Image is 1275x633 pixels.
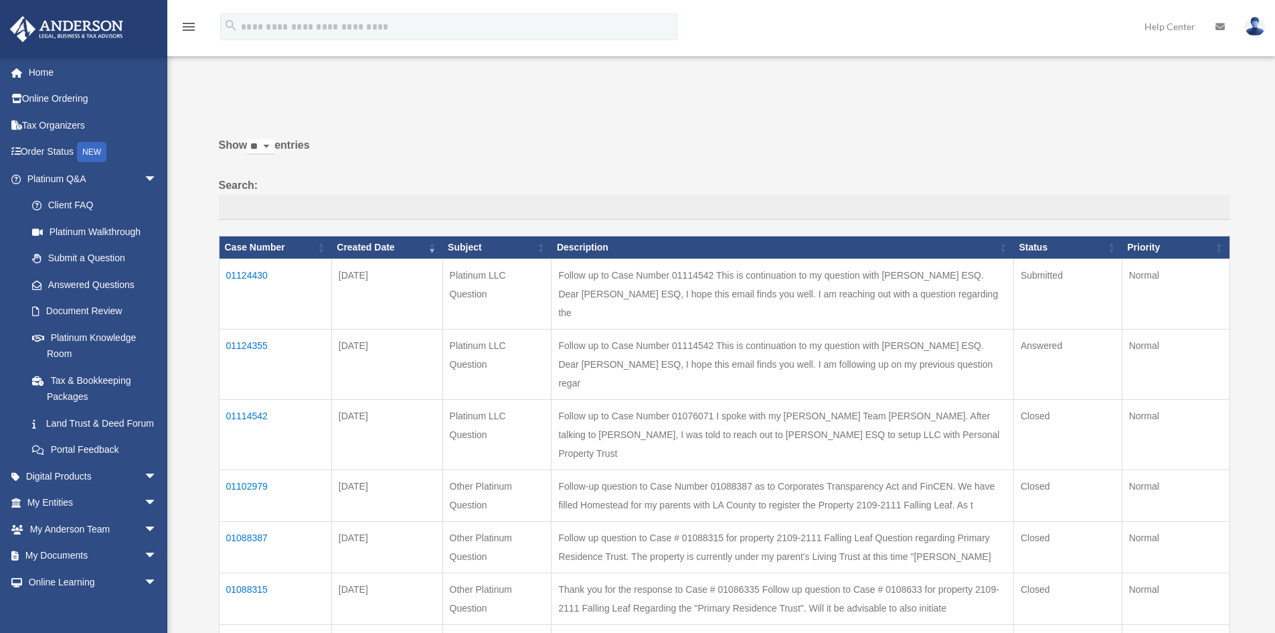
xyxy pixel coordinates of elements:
a: Platinum Q&Aarrow_drop_down [9,165,171,192]
td: Closed [1013,470,1122,521]
td: 01088387 [219,521,331,573]
td: 01124430 [219,259,331,329]
i: search [224,18,238,33]
a: Client FAQ [19,192,171,219]
td: Other Platinum Question [442,521,551,573]
span: arrow_drop_down [144,543,171,570]
th: Description: activate to sort column ascending [551,236,1014,259]
td: Normal [1122,259,1229,329]
td: Platinum LLC Question [442,399,551,470]
span: arrow_drop_down [144,463,171,490]
label: Show entries [219,136,1230,168]
td: 01114542 [219,399,331,470]
td: [DATE] [331,521,442,573]
a: menu [181,23,197,35]
th: Status: activate to sort column ascending [1013,236,1122,259]
label: Search: [219,176,1230,220]
a: Answered Questions [19,271,164,298]
td: 01102979 [219,470,331,521]
td: Normal [1122,399,1229,470]
td: 01124355 [219,329,331,399]
td: [DATE] [331,470,442,521]
span: arrow_drop_down [144,490,171,517]
td: Other Platinum Question [442,573,551,624]
td: [DATE] [331,259,442,329]
td: Normal [1122,521,1229,573]
td: Submitted [1013,259,1122,329]
a: My Entitiesarrow_drop_down [9,490,177,516]
td: Follow up to Case Number 01114542 This is continuation to my question with [PERSON_NAME] ESQ. Dea... [551,329,1014,399]
a: Online Ordering [9,86,177,113]
td: 01088315 [219,573,331,624]
td: Follow-up question to Case Number 01088387 as to Corporates Transparency Act and FinCEN. We have ... [551,470,1014,521]
a: Tax Organizers [9,112,177,139]
img: Anderson Advisors Platinum Portal [6,16,127,42]
th: Subject: activate to sort column ascending [442,236,551,259]
a: Submit a Question [19,245,171,272]
th: Priority: activate to sort column ascending [1122,236,1229,259]
td: Platinum LLC Question [442,259,551,329]
span: arrow_drop_down [144,516,171,543]
span: arrow_drop_down [144,569,171,596]
a: Online Learningarrow_drop_down [9,569,177,595]
span: arrow_drop_down [144,165,171,193]
td: Normal [1122,573,1229,624]
td: [DATE] [331,329,442,399]
td: Normal [1122,470,1229,521]
td: Follow up to Case Number 01076071 I spoke with my [PERSON_NAME] Team [PERSON_NAME]. After talking... [551,399,1014,470]
img: User Pic [1245,17,1265,36]
th: Case Number: activate to sort column ascending [219,236,331,259]
td: [DATE] [331,399,442,470]
a: Digital Productsarrow_drop_down [9,463,177,490]
td: Thank you for the response to Case # 01086335 Follow up question to Case # 0108633 for property 2... [551,573,1014,624]
td: Other Platinum Question [442,470,551,521]
td: Normal [1122,329,1229,399]
a: Land Trust & Deed Forum [19,410,171,437]
select: Showentries [247,139,274,155]
td: Closed [1013,399,1122,470]
td: Closed [1013,573,1122,624]
td: Closed [1013,521,1122,573]
input: Search: [219,195,1230,220]
div: NEW [77,142,106,162]
td: Answered [1013,329,1122,399]
a: Document Review [19,298,171,325]
td: [DATE] [331,573,442,624]
a: My Anderson Teamarrow_drop_down [9,516,177,543]
a: Platinum Knowledge Room [19,324,171,367]
th: Created Date: activate to sort column ascending [331,236,442,259]
td: Platinum LLC Question [442,329,551,399]
a: Home [9,59,177,86]
i: menu [181,19,197,35]
td: Follow up to Case Number 01114542 This is continuation to my question with [PERSON_NAME] ESQ. Dea... [551,259,1014,329]
a: Order StatusNEW [9,139,177,166]
a: Tax & Bookkeeping Packages [19,367,171,410]
a: My Documentsarrow_drop_down [9,543,177,569]
a: Portal Feedback [19,437,171,464]
a: Platinum Walkthrough [19,218,171,245]
td: Follow up question to Case # 01088315 for property 2109-2111 Falling Leaf Question regarding Prim... [551,521,1014,573]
